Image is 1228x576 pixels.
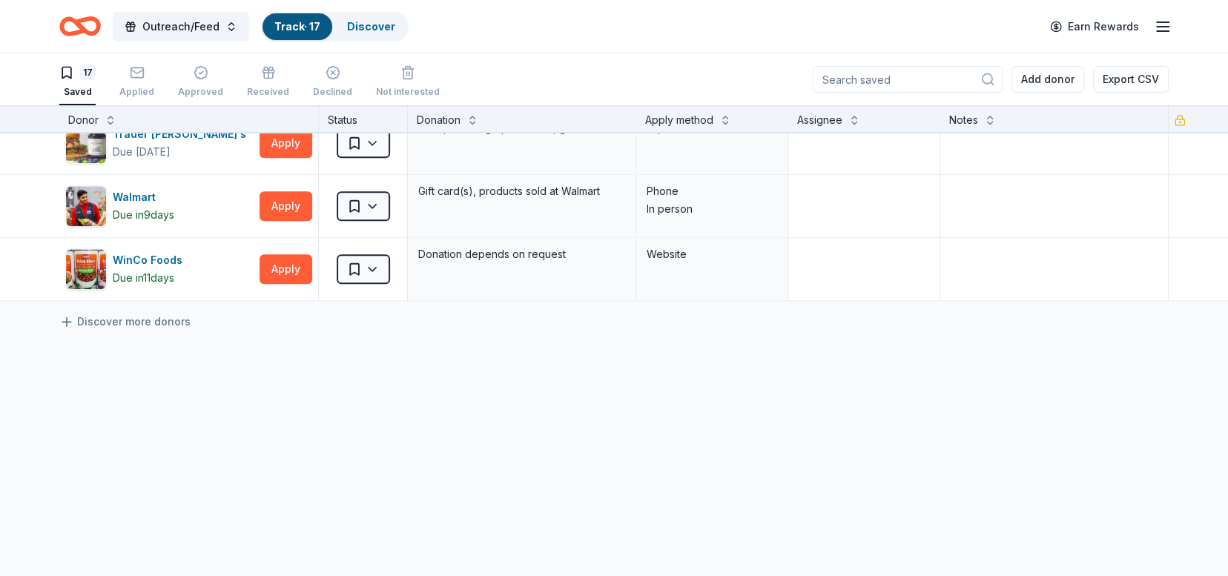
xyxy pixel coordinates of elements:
button: Add donor [1011,66,1084,93]
button: Not interested [376,59,440,105]
button: 17Saved [59,59,96,105]
div: Trader [PERSON_NAME]'s [113,125,252,143]
div: Gift card(s), products sold at Walmart [417,181,627,202]
button: Image for WalmartWalmartDue in9days [65,185,254,227]
button: Approved [178,59,223,105]
span: Outreach/Feed [142,18,219,36]
button: Received [247,59,289,105]
div: Walmart [113,188,174,206]
div: Approved [178,86,223,98]
button: Image for WinCo FoodsWinCo FoodsDue in11days [65,248,254,290]
a: Track· 17 [274,20,320,33]
button: Apply [260,191,312,221]
button: Image for Trader Joe'sTrader [PERSON_NAME]'sDue [DATE] [65,122,254,164]
div: Apply method [645,111,713,129]
a: Home [59,9,101,44]
div: Saved [59,86,96,98]
div: Donor [68,111,99,129]
img: Image for WinCo Foods [66,249,106,289]
a: Discover [347,20,395,33]
input: Search saved [813,66,1003,93]
button: Outreach/Feed [113,12,249,42]
div: Phone [647,182,777,200]
button: Apply [260,128,312,158]
div: Due in 9 days [113,206,174,224]
div: Received [247,86,289,98]
div: Donation [417,111,460,129]
div: Due [DATE] [113,143,171,161]
img: Image for Trader Joe's [66,123,106,163]
div: In person [647,200,777,218]
a: Earn Rewards [1041,13,1148,40]
a: Discover more donors [59,313,191,331]
div: Assignee [797,111,842,129]
div: Donation depends on request [417,244,627,265]
button: Apply [260,254,312,284]
div: Applied [119,86,154,98]
button: Export CSV [1093,66,1169,93]
div: Not interested [376,86,440,98]
button: Track· 17Discover [261,12,409,42]
button: Declined [313,59,352,105]
img: Image for Walmart [66,186,106,226]
button: Applied [119,59,154,105]
div: Notes [949,111,978,129]
div: WinCo Foods [113,251,188,269]
div: Status [319,105,408,132]
div: 17 [80,65,96,80]
div: Declined [313,86,352,98]
div: Due in 11 days [113,269,174,287]
div: Website [647,245,777,263]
